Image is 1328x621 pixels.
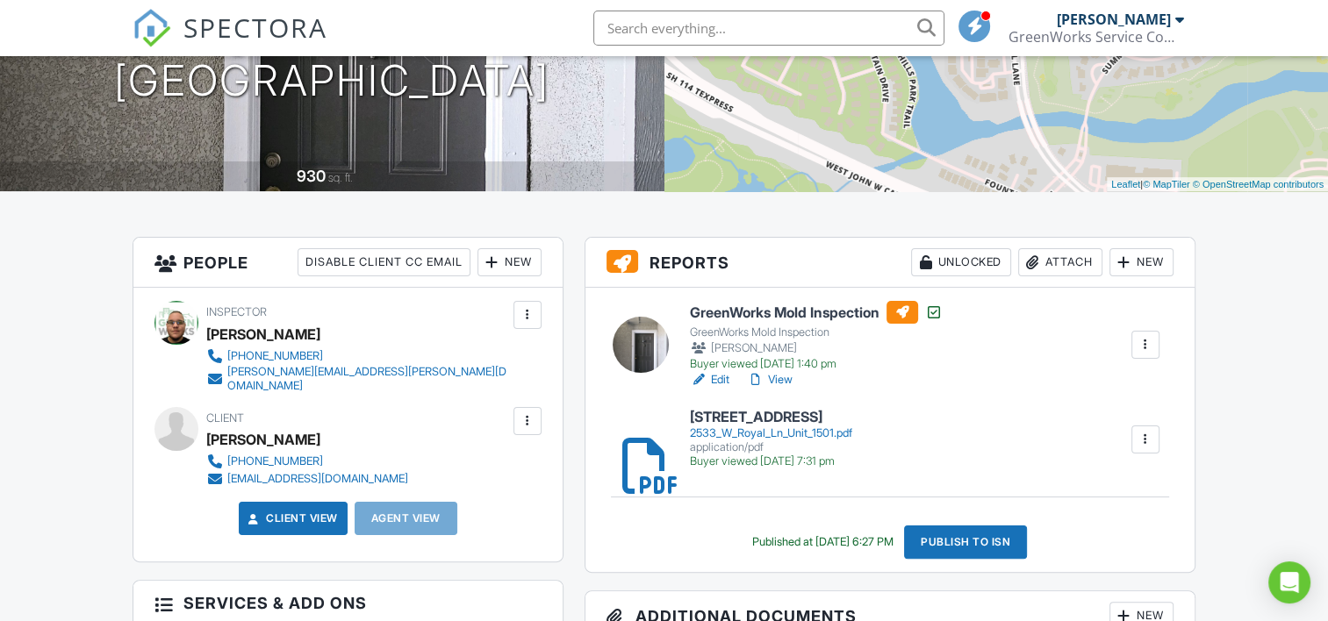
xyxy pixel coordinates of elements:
[585,238,1195,288] h3: Reports
[206,365,508,393] a: [PERSON_NAME][EMAIL_ADDRESS][PERSON_NAME][DOMAIN_NAME]
[690,301,943,324] h6: GreenWorks Mold Inspection
[690,371,729,389] a: Edit
[133,24,327,61] a: SPECTORA
[227,349,323,363] div: [PHONE_NUMBER]
[206,321,320,347] div: [PERSON_NAME]
[904,525,1027,559] div: Publish to ISN
[206,347,508,365] a: [PHONE_NUMBER]
[1057,11,1171,28] div: [PERSON_NAME]
[747,371,793,389] a: View
[1109,248,1174,276] div: New
[1193,179,1324,189] a: © OpenStreetMap contributors
[227,365,508,393] div: [PERSON_NAME][EMAIL_ADDRESS][PERSON_NAME][DOMAIN_NAME]
[227,472,408,486] div: [EMAIL_ADDRESS][DOMAIN_NAME]
[690,426,852,440] div: 2533_W_Royal_Ln_Unit_1501.pdf
[297,167,326,185] div: 930
[206,411,244,425] span: Client
[752,535,894,549] div: Published at [DATE] 6:27 PM
[690,410,852,425] h6: [STREET_ADDRESS]
[328,171,353,184] span: sq. ft.
[245,510,338,527] a: Client View
[690,410,852,468] a: [STREET_ADDRESS] 2533_W_Royal_Ln_Unit_1501.pdf application/pdf Buyer viewed [DATE] 7:31 pm
[593,11,944,46] input: Search everything...
[690,325,943,339] div: GreenWorks Mold Inspection
[206,453,408,470] a: [PHONE_NUMBER]
[911,248,1011,276] div: Unlocked
[114,12,549,105] h1: [STREET_ADDRESS] [GEOGRAPHIC_DATA]
[206,470,408,488] a: [EMAIL_ADDRESS][DOMAIN_NAME]
[206,305,267,318] span: Inspector
[1268,561,1310,603] div: Open Intercom Messenger
[1018,248,1102,276] div: Attach
[690,357,943,371] div: Buyer viewed [DATE] 1:40 pm
[690,301,943,371] a: GreenWorks Mold Inspection GreenWorks Mold Inspection [PERSON_NAME] Buyer viewed [DATE] 1:40 pm
[690,454,852,468] div: Buyer viewed [DATE] 7:31 pm
[690,339,943,357] div: [PERSON_NAME]
[1009,28,1184,46] div: GreenWorks Service Company
[690,440,852,454] div: application/pdf
[183,9,327,46] span: SPECTORA
[1143,179,1190,189] a: © MapTiler
[227,454,323,468] div: [PHONE_NUMBER]
[1107,177,1328,192] div: |
[133,238,562,288] h3: People
[1111,179,1140,189] a: Leaflet
[206,426,320,453] div: [PERSON_NAME]
[477,248,542,276] div: New
[298,248,470,276] div: Disable Client CC Email
[133,9,171,47] img: The Best Home Inspection Software - Spectora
